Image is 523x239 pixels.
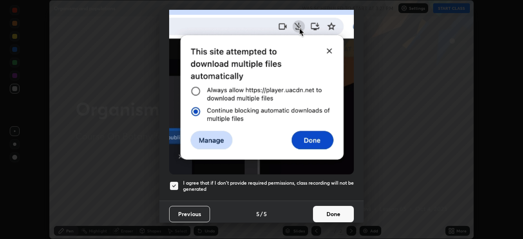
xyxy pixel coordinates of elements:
h5: I agree that if I don't provide required permissions, class recording will not be generated [183,180,354,192]
button: Previous [169,206,210,222]
h4: / [260,210,263,218]
h4: 5 [256,210,259,218]
button: Done [313,206,354,222]
h4: 5 [264,210,267,218]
